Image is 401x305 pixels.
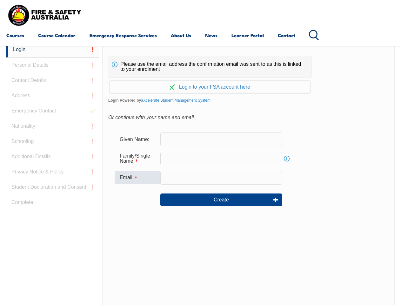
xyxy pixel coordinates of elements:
a: About Us [171,28,191,43]
a: Info [282,154,291,163]
div: Family/Single Name is required. [115,150,160,167]
img: Log in withaxcelerate [170,84,175,90]
a: Learner Portal [231,28,264,43]
a: Course Calendar [38,28,76,43]
div: Given Name: [115,133,160,145]
div: Email is required. [115,171,160,184]
a: Login [6,42,99,58]
a: Courses [6,28,24,43]
a: Contact [278,28,295,43]
button: Create [160,193,282,206]
a: aXcelerate Student Management System [141,98,211,103]
a: Emergency Response Services [90,28,157,43]
div: Or continue with your name and email [108,113,389,122]
a: News [205,28,217,43]
span: Login Powered by [108,96,389,105]
div: Please use the email address the confirmation email was sent to as this is linked to your enrolment [108,57,311,77]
